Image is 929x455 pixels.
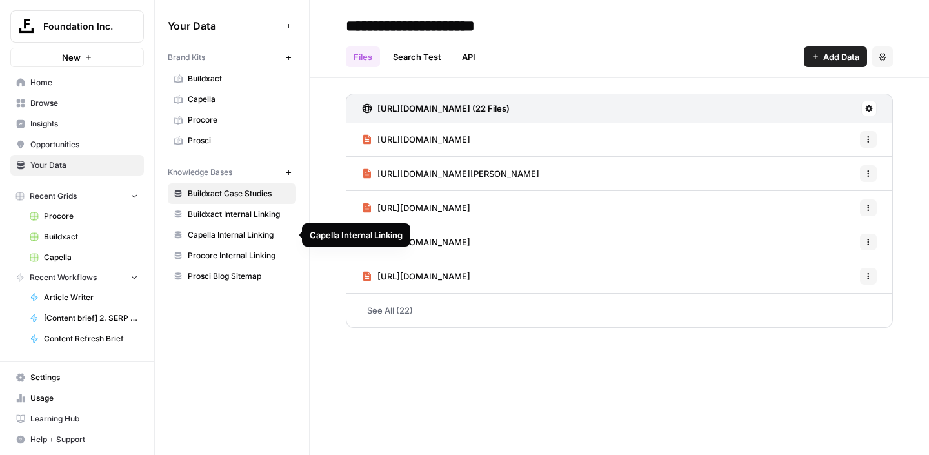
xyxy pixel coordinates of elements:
[823,50,859,63] span: Add Data
[24,329,144,349] a: Content Refresh Brief
[10,187,144,206] button: Recent Grids
[62,51,81,64] span: New
[10,155,144,176] a: Your Data
[10,72,144,93] a: Home
[168,110,296,130] a: Procore
[377,236,470,248] span: [URL][DOMAIN_NAME]
[377,167,539,180] span: [URL][DOMAIN_NAME][PERSON_NAME]
[188,73,290,85] span: Buildxact
[188,188,290,199] span: Buildxact Case Studies
[24,247,144,268] a: Capella
[10,409,144,429] a: Learning Hub
[24,308,144,329] a: [Content brief] 2. SERP to Brief
[10,48,144,67] button: New
[10,93,144,114] a: Browse
[30,413,138,425] span: Learning Hub
[24,227,144,247] a: Buildxact
[168,204,296,225] a: Buildxact Internal Linking
[10,10,144,43] button: Workspace: Foundation Inc.
[188,208,290,220] span: Buildxact Internal Linking
[168,18,281,34] span: Your Data
[168,183,296,204] a: Buildxact Case Studies
[30,434,138,445] span: Help + Support
[43,20,121,33] span: Foundation Inc.
[362,191,470,225] a: [URL][DOMAIN_NAME]
[188,270,290,282] span: Prosci Blog Sitemap
[377,102,510,115] h3: [URL][DOMAIN_NAME] (22 Files)
[362,157,539,190] a: [URL][DOMAIN_NAME][PERSON_NAME]
[30,372,138,383] span: Settings
[30,139,138,150] span: Opportunities
[346,46,380,67] a: Files
[44,210,138,222] span: Procore
[454,46,483,67] a: API
[44,333,138,345] span: Content Refresh Brief
[168,225,296,245] a: Capella Internal Linking
[44,292,138,303] span: Article Writer
[30,118,138,130] span: Insights
[10,429,144,450] button: Help + Support
[362,225,470,259] a: [URL][DOMAIN_NAME]
[188,229,290,241] span: Capella Internal Linking
[377,133,470,146] span: [URL][DOMAIN_NAME]
[15,15,38,38] img: Foundation Inc. Logo
[804,46,867,67] button: Add Data
[362,259,470,293] a: [URL][DOMAIN_NAME]
[168,130,296,151] a: Prosci
[30,392,138,404] span: Usage
[188,94,290,105] span: Capella
[168,245,296,266] a: Procore Internal Linking
[385,46,449,67] a: Search Test
[377,270,470,283] span: [URL][DOMAIN_NAME]
[30,272,97,283] span: Recent Workflows
[168,68,296,89] a: Buildxact
[188,250,290,261] span: Procore Internal Linking
[10,388,144,409] a: Usage
[188,114,290,126] span: Procore
[24,206,144,227] a: Procore
[377,201,470,214] span: [URL][DOMAIN_NAME]
[10,367,144,388] a: Settings
[30,77,138,88] span: Home
[168,89,296,110] a: Capella
[188,135,290,147] span: Prosci
[10,134,144,155] a: Opportunities
[362,123,470,156] a: [URL][DOMAIN_NAME]
[346,294,893,327] a: See All (22)
[168,167,232,178] span: Knowledge Bases
[30,97,138,109] span: Browse
[44,312,138,324] span: [Content brief] 2. SERP to Brief
[44,252,138,263] span: Capella
[168,266,296,287] a: Prosci Blog Sitemap
[362,94,510,123] a: [URL][DOMAIN_NAME] (22 Files)
[30,159,138,171] span: Your Data
[30,190,77,202] span: Recent Grids
[10,268,144,287] button: Recent Workflows
[10,114,144,134] a: Insights
[168,52,205,63] span: Brand Kits
[24,287,144,308] a: Article Writer
[44,231,138,243] span: Buildxact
